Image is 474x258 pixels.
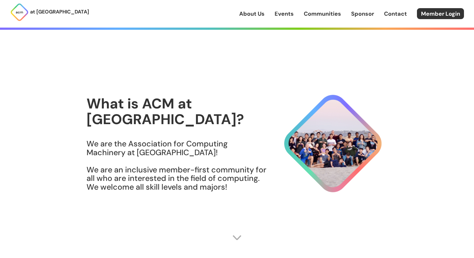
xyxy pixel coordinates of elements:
[351,10,374,18] a: Sponsor
[384,10,407,18] a: Contact
[239,10,265,18] a: About Us
[275,10,294,18] a: Events
[267,89,387,198] img: About Hero Image
[87,96,267,127] h1: What is ACM at [GEOGRAPHIC_DATA]?
[10,3,89,22] a: at [GEOGRAPHIC_DATA]
[87,140,267,191] h3: We are the Association for Computing Machinery at [GEOGRAPHIC_DATA]! We are an inclusive member-f...
[417,8,464,19] a: Member Login
[304,10,341,18] a: Communities
[232,233,242,242] img: Scroll Arrow
[10,3,29,22] img: ACM Logo
[30,8,89,16] p: at [GEOGRAPHIC_DATA]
